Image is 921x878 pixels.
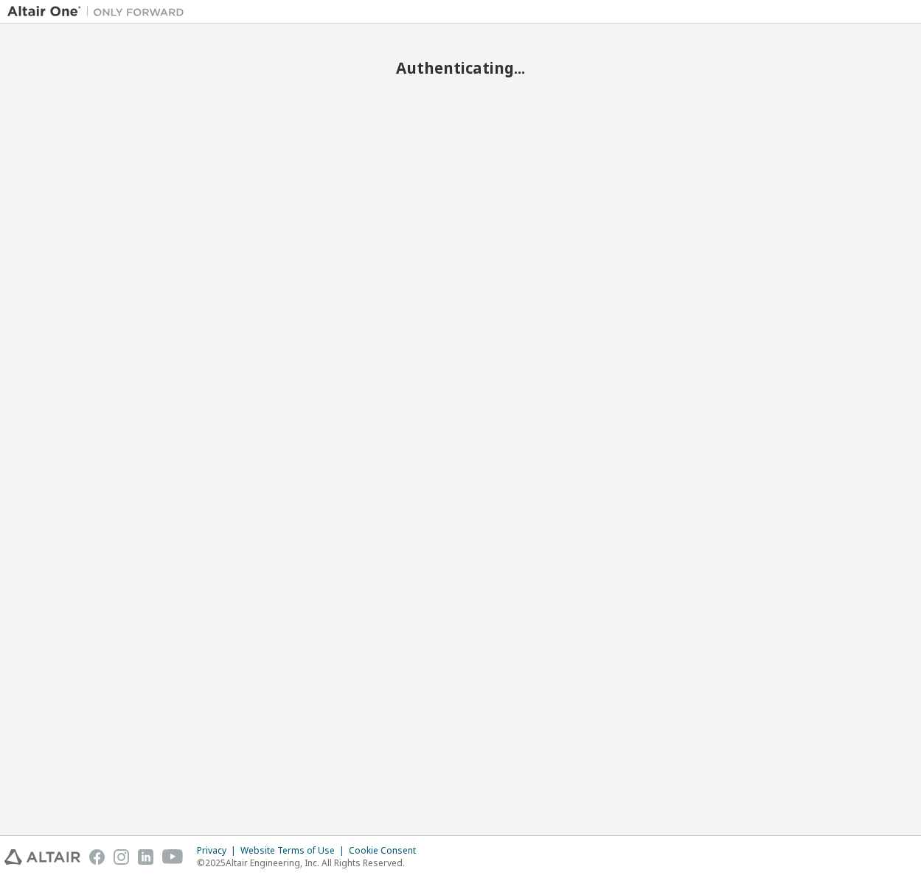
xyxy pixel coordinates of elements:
div: Privacy [197,845,240,857]
div: Website Terms of Use [240,845,349,857]
img: facebook.svg [89,849,105,865]
p: © 2025 Altair Engineering, Inc. All Rights Reserved. [197,857,425,869]
img: altair_logo.svg [4,849,80,865]
h2: Authenticating... [7,58,914,77]
img: Altair One [7,4,192,19]
img: instagram.svg [114,849,129,865]
img: youtube.svg [162,849,184,865]
div: Cookie Consent [349,845,425,857]
img: linkedin.svg [138,849,153,865]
